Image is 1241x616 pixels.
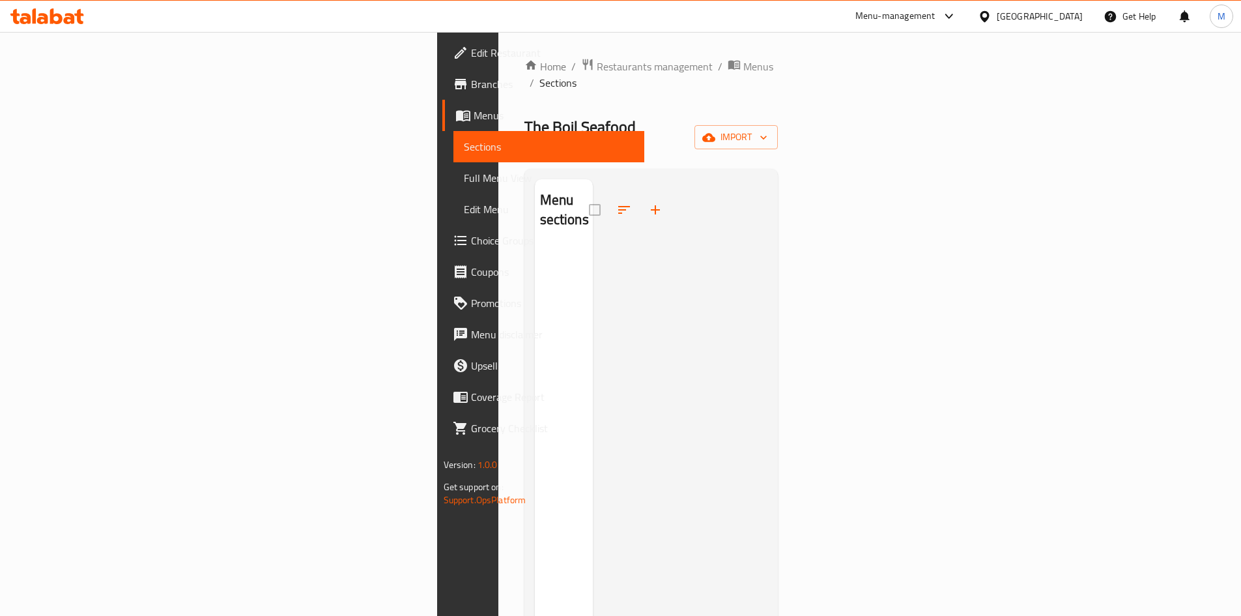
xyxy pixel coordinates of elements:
[640,194,671,226] button: Add section
[478,456,498,473] span: 1.0.0
[442,225,644,256] a: Choice Groups
[694,125,778,149] button: import
[581,58,713,75] a: Restaurants management
[705,129,767,145] span: import
[464,170,634,186] span: Full Menu View
[597,59,713,74] span: Restaurants management
[442,37,644,68] a: Edit Restaurant
[524,58,778,91] nav: breadcrumb
[442,68,644,100] a: Branches
[471,389,634,405] span: Coverage Report
[453,194,644,225] a: Edit Menu
[471,45,634,61] span: Edit Restaurant
[471,264,634,280] span: Coupons
[471,295,634,311] span: Promotions
[442,319,644,350] a: Menu disclaimer
[1218,9,1225,23] span: M
[442,256,644,287] a: Coupons
[471,233,634,248] span: Choice Groups
[444,491,526,508] a: Support.OpsPlatform
[718,59,722,74] li: /
[444,478,504,495] span: Get support on:
[464,201,634,217] span: Edit Menu
[474,108,634,123] span: Menus
[471,76,634,92] span: Branches
[442,413,644,444] a: Grocery Checklist
[453,131,644,162] a: Sections
[464,139,634,154] span: Sections
[442,100,644,131] a: Menus
[728,58,773,75] a: Menus
[442,381,644,413] a: Coverage Report
[743,59,773,74] span: Menus
[855,8,935,24] div: Menu-management
[442,350,644,381] a: Upsell
[444,456,476,473] span: Version:
[471,327,634,342] span: Menu disclaimer
[453,162,644,194] a: Full Menu View
[997,9,1083,23] div: [GEOGRAPHIC_DATA]
[442,287,644,319] a: Promotions
[535,241,593,252] nav: Menu sections
[471,358,634,374] span: Upsell
[471,420,634,436] span: Grocery Checklist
